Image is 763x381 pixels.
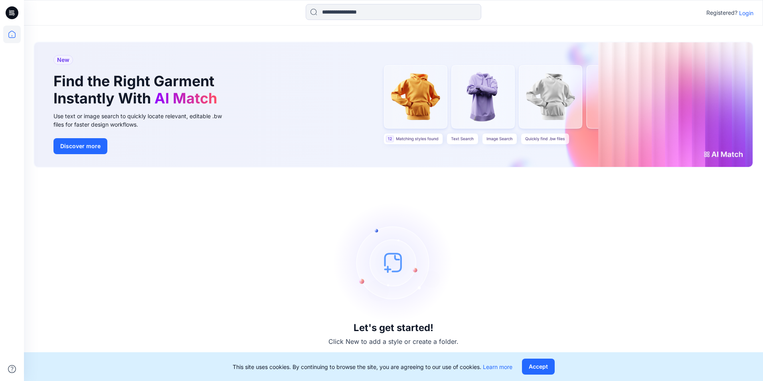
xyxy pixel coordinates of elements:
span: New [57,55,69,65]
button: Accept [522,359,555,375]
h3: Let's get started! [354,322,433,333]
span: AI Match [154,89,217,107]
p: Registered? [706,8,737,18]
a: Learn more [483,363,512,370]
p: Login [739,9,753,17]
div: Use text or image search to quickly locate relevant, editable .bw files for faster design workflows. [53,112,233,129]
h1: Find the Right Garment Instantly With [53,73,221,107]
p: Click New to add a style or create a folder. [328,337,459,346]
p: This site uses cookies. By continuing to browse the site, you are agreeing to our use of cookies. [233,363,512,371]
button: Discover more [53,138,107,154]
img: empty-state-image.svg [334,202,453,322]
